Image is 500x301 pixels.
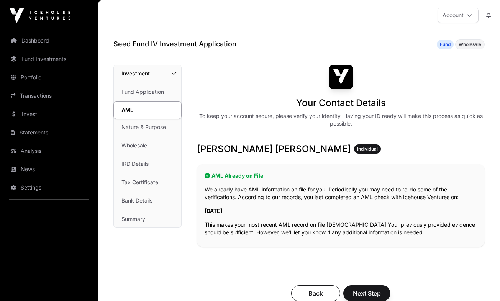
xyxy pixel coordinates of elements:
a: IRD Details [114,155,181,172]
span: Individual [357,146,378,152]
a: Portfolio [6,69,92,86]
a: Nature & Purpose [114,119,181,136]
a: Fund Application [114,83,181,100]
a: Fund Investments [6,51,92,67]
a: Wholesale [114,137,181,154]
a: Statements [6,124,92,141]
button: Account [438,8,479,23]
a: Analysis [6,142,92,159]
h2: AML Already on File [205,172,477,180]
iframe: Chat Widget [462,264,500,301]
a: Bank Details [114,192,181,209]
a: Settings [6,179,92,196]
span: Wholesale [459,41,481,47]
p: We already have AML information on file for you. Periodically you may need to re-do some of the v... [205,186,477,201]
h3: [PERSON_NAME] [PERSON_NAME] [197,143,485,155]
a: AML [113,101,182,119]
p: This makes your most recent AML record on file [DEMOGRAPHIC_DATA]. [205,221,477,236]
a: Invest [6,106,92,123]
a: Transactions [6,87,92,104]
span: Back [301,289,331,298]
img: Seed Fund IV [329,65,353,89]
img: Icehouse Ventures Logo [9,8,70,23]
a: Dashboard [6,32,92,49]
a: Tax Certificate [114,174,181,191]
a: News [6,161,92,178]
span: Next Step [353,289,381,298]
div: To keep your account secure, please verify your identity. Having your ID ready will make this pro... [197,112,485,128]
span: Fund [440,41,451,47]
a: Investment [114,65,181,82]
p: [DATE] [205,207,477,215]
a: Summary [114,211,181,227]
h1: Seed Fund IV Investment Application [113,39,236,49]
h1: Your Contact Details [296,97,386,109]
